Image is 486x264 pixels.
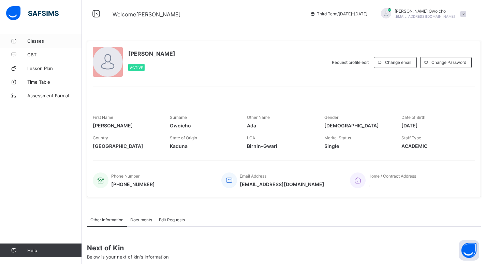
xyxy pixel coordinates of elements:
[130,217,152,222] span: Documents
[374,8,470,19] div: GeorgeOwoicho
[247,115,270,120] span: Other Name
[310,11,367,16] span: session/term information
[27,93,82,98] span: Assessment Format
[247,123,314,128] span: Ada
[87,244,481,252] span: Next of Kin
[27,79,82,85] span: Time Table
[159,217,185,222] span: Edit Requests
[170,143,237,149] span: Kaduna
[93,123,160,128] span: [PERSON_NAME]
[324,123,391,128] span: [DEMOGRAPHIC_DATA]
[93,135,108,140] span: Country
[90,217,123,222] span: Other Information
[240,181,324,187] span: [EMAIL_ADDRESS][DOMAIN_NAME]
[128,50,175,57] span: [PERSON_NAME]
[324,115,338,120] span: Gender
[27,52,82,57] span: CBT
[93,143,160,149] span: [GEOGRAPHIC_DATA]
[385,60,411,65] span: Change email
[27,66,82,71] span: Lesson Plan
[247,135,255,140] span: LGA
[401,135,421,140] span: Staff Type
[324,135,351,140] span: Marital Status
[240,173,266,179] span: Email Address
[368,173,416,179] span: Home / Contract Address
[332,60,369,65] span: Request profile edit
[6,6,59,20] img: safsims
[247,143,314,149] span: Birnin-Gwari
[130,66,143,70] span: Active
[401,143,468,149] span: ACADEMIC
[27,248,82,253] span: Help
[395,9,455,14] span: [PERSON_NAME] Owoicho
[93,115,113,120] span: First Name
[324,143,391,149] span: Single
[111,181,155,187] span: [PHONE_NUMBER]
[87,254,169,260] span: Below is your next of kin's Information
[170,123,237,128] span: Owoicho
[170,135,197,140] span: State of Origin
[401,115,425,120] span: Date of Birth
[111,173,139,179] span: Phone Number
[27,38,82,44] span: Classes
[431,60,466,65] span: Change Password
[395,14,455,18] span: [EMAIL_ADDRESS][DOMAIN_NAME]
[401,123,468,128] span: [DATE]
[368,181,416,187] span: ,
[459,240,479,261] button: Open asap
[170,115,187,120] span: Surname
[113,11,181,18] span: Welcome [PERSON_NAME]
